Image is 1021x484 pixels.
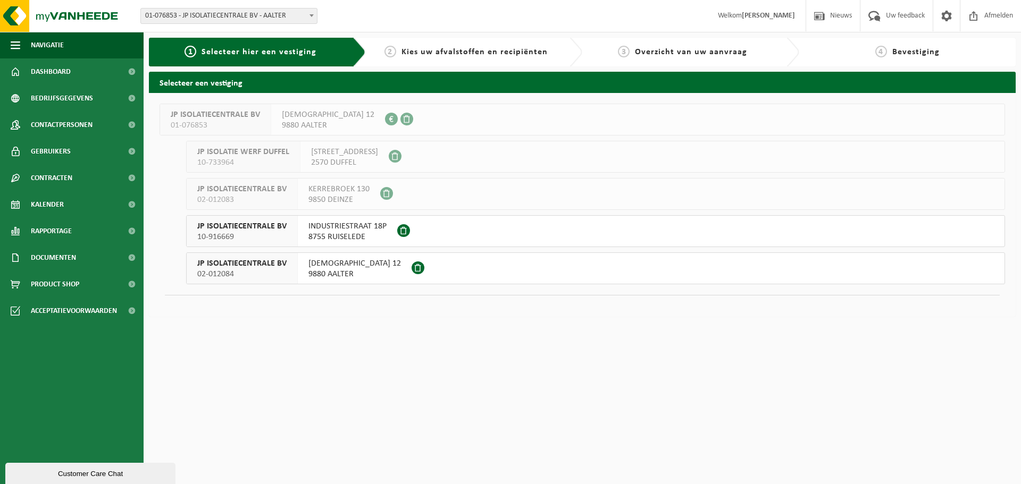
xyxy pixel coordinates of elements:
span: Rapportage [31,218,72,244]
span: JP ISOLATIECENTRALE BV [171,109,260,120]
iframe: chat widget [5,461,178,484]
span: Acceptatievoorwaarden [31,298,117,324]
span: JP ISOLATIECENTRALE BV [197,258,287,269]
span: Bevestiging [892,48,940,56]
span: 8755 RUISELEDE [308,232,387,242]
button: JP ISOLATIECENTRALE BV 02-012084 [DEMOGRAPHIC_DATA] 129880 AALTER [186,252,1005,284]
span: 10-733964 [197,157,289,168]
span: 3 [618,46,630,57]
span: Kalender [31,191,64,218]
span: JP ISOLATIECENTRALE BV [197,221,287,232]
span: 01-076853 - JP ISOLATIECENTRALE BV - AALTER [141,9,317,23]
span: Documenten [31,244,76,271]
span: Bedrijfsgegevens [31,85,93,112]
span: INDUSTRIESTRAAT 18P [308,221,387,232]
span: 2570 DUFFEL [311,157,378,168]
span: 9880 AALTER [282,120,374,131]
span: 01-076853 - JP ISOLATIECENTRALE BV - AALTER [140,8,317,24]
span: 01-076853 [171,120,260,131]
span: 02-012083 [197,194,287,205]
span: Contracten [31,165,72,191]
span: 1 [185,46,196,57]
span: Gebruikers [31,138,71,165]
button: JP ISOLATIECENTRALE BV 10-916669 INDUSTRIESTRAAT 18P8755 RUISELEDE [186,215,1005,247]
span: 02-012084 [197,269,287,279]
strong: [PERSON_NAME] [742,12,795,20]
span: Product Shop [31,271,79,298]
span: KERREBROEK 130 [308,184,370,194]
span: 4 [875,46,887,57]
span: Selecteer hier een vestiging [202,48,316,56]
span: Dashboard [31,58,71,85]
span: Navigatie [31,32,64,58]
span: 9880 AALTER [308,269,401,279]
span: 10-916669 [197,232,287,242]
span: [DEMOGRAPHIC_DATA] 12 [282,109,374,120]
span: 9850 DEINZE [308,194,370,205]
span: Overzicht van uw aanvraag [635,48,747,56]
span: [STREET_ADDRESS] [311,147,378,157]
span: JP ISOLATIECENTRALE BV [197,184,287,194]
span: [DEMOGRAPHIC_DATA] 12 [308,258,401,269]
span: Contactpersonen [31,112,93,138]
span: 2 [384,46,396,57]
h2: Selecteer een vestiging [149,72,1016,92]
span: Kies uw afvalstoffen en recipiënten [401,48,548,56]
span: JP ISOLATIE WERF DUFFEL [197,147,289,157]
